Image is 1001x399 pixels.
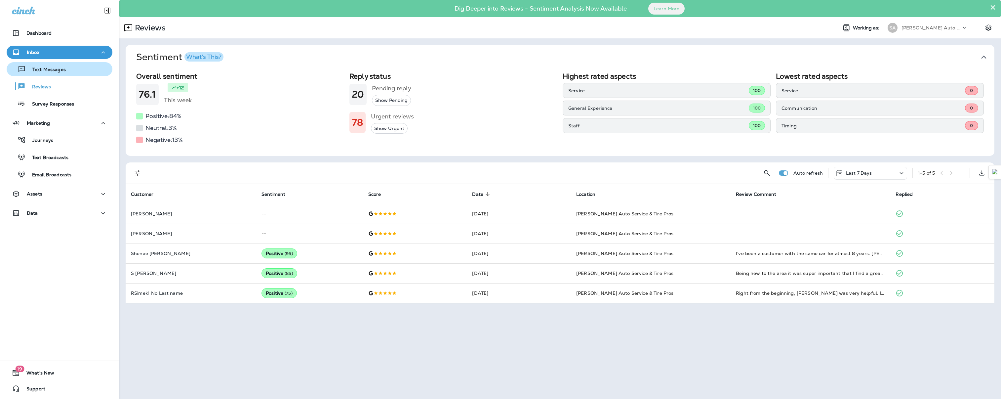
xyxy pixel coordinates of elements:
p: Timing [781,123,965,128]
p: Auto refresh [793,170,823,176]
h5: This week [164,95,192,106]
h2: Reply status [349,72,557,80]
span: [PERSON_NAME] Auto Service & Tire Pros [576,211,673,217]
p: Service [568,88,749,93]
p: Reviews [25,84,51,90]
button: Dashboard [7,26,112,40]
p: Shenae [PERSON_NAME] [131,251,251,256]
span: Date [472,191,492,197]
button: Show Pending [372,95,411,106]
div: I’ve been a customer with the same car for almost 8 years. Rick, my service advisor, has always t... [736,250,885,257]
span: [PERSON_NAME] Auto Service & Tire Pros [576,270,673,276]
button: Export as CSV [975,166,988,180]
button: What's This? [184,52,223,62]
span: [PERSON_NAME] Auto Service & Tire Pros [576,231,673,237]
div: SentimentWhat's This? [126,69,994,156]
p: Reviews [132,23,166,33]
button: Text Messages [7,62,112,76]
h5: Negative: 13 % [145,135,183,145]
td: [DATE] [467,283,571,303]
p: Text Broadcasts [25,155,68,161]
div: 1 - 5 of 5 [918,170,935,176]
p: Survey Responses [25,101,74,108]
img: Detect Auto [992,169,998,175]
p: [PERSON_NAME] [131,211,251,216]
span: 100 [753,123,761,128]
span: Working as: [853,25,881,31]
button: Inbox [7,46,112,59]
span: ( 85 ) [285,271,293,276]
h1: 20 [352,89,364,100]
span: Replied [896,191,921,197]
span: [PERSON_NAME] Auto Service & Tire Pros [576,290,673,296]
span: What's New [20,370,54,378]
p: RSimek1 No Last name [131,290,251,296]
button: SentimentWhat's This? [131,45,1000,69]
span: Score [368,192,381,197]
p: Marketing [27,120,50,126]
h5: Urgent reviews [371,111,414,122]
span: 100 [753,88,761,93]
p: Communication [781,106,965,111]
p: +12 [177,84,184,91]
button: Collapse Sidebar [98,4,117,17]
div: Positive [261,248,297,258]
button: Close [990,2,996,13]
td: [DATE] [467,244,571,263]
h5: Pending reply [372,83,411,94]
span: 0 [970,123,973,128]
p: Data [27,210,38,216]
p: Journeys [26,138,53,144]
button: Marketing [7,116,112,130]
h1: Sentiment [136,52,223,63]
span: Location [576,192,595,197]
div: Being new to the area it was super important that I find a great reliable shop to take my vehicle... [736,270,885,277]
span: 19 [15,366,24,372]
td: [DATE] [467,204,571,224]
button: Text Broadcasts [7,150,112,164]
button: Data [7,206,112,220]
span: 0 [970,88,973,93]
div: Right from the beginning, Luis was very helpful. I came in without an appointment so, they couldn... [736,290,885,296]
p: Inbox [27,50,39,55]
button: Show Urgent [371,123,408,134]
p: [PERSON_NAME] [131,231,251,236]
div: Positive [261,288,297,298]
p: Email Broadcasts [25,172,71,178]
button: Settings [982,22,994,34]
p: Dashboard [26,30,52,36]
div: Positive [261,268,297,278]
span: Date [472,192,483,197]
td: [DATE] [467,263,571,283]
button: Survey Responses [7,97,112,111]
p: Dig Deeper into Reviews - Sentiment Analysis Now Available [435,8,646,10]
button: Search Reviews [760,166,774,180]
p: Last 7 Days [846,170,872,176]
button: Journeys [7,133,112,147]
h1: 78 [352,117,363,128]
td: -- [256,204,363,224]
td: [DATE] [467,224,571,244]
p: Assets [27,191,42,197]
p: Text Messages [26,67,66,73]
p: S [PERSON_NAME] [131,271,251,276]
span: Support [20,386,45,394]
span: 100 [753,105,761,111]
span: Location [576,191,604,197]
span: 0 [970,105,973,111]
p: General Experience [568,106,749,111]
button: Email Broadcasts [7,167,112,181]
p: Staff [568,123,749,128]
p: Service [781,88,965,93]
span: Review Comment [736,191,785,197]
button: Reviews [7,79,112,93]
h5: Positive: 84 % [145,111,181,121]
span: ( 75 ) [285,290,293,296]
button: Filters [131,166,144,180]
span: Score [368,191,390,197]
h5: Neutral: 3 % [145,123,177,133]
span: Customer [131,192,153,197]
button: Assets [7,187,112,200]
button: Learn More [648,3,685,15]
h2: Overall sentiment [136,72,344,80]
